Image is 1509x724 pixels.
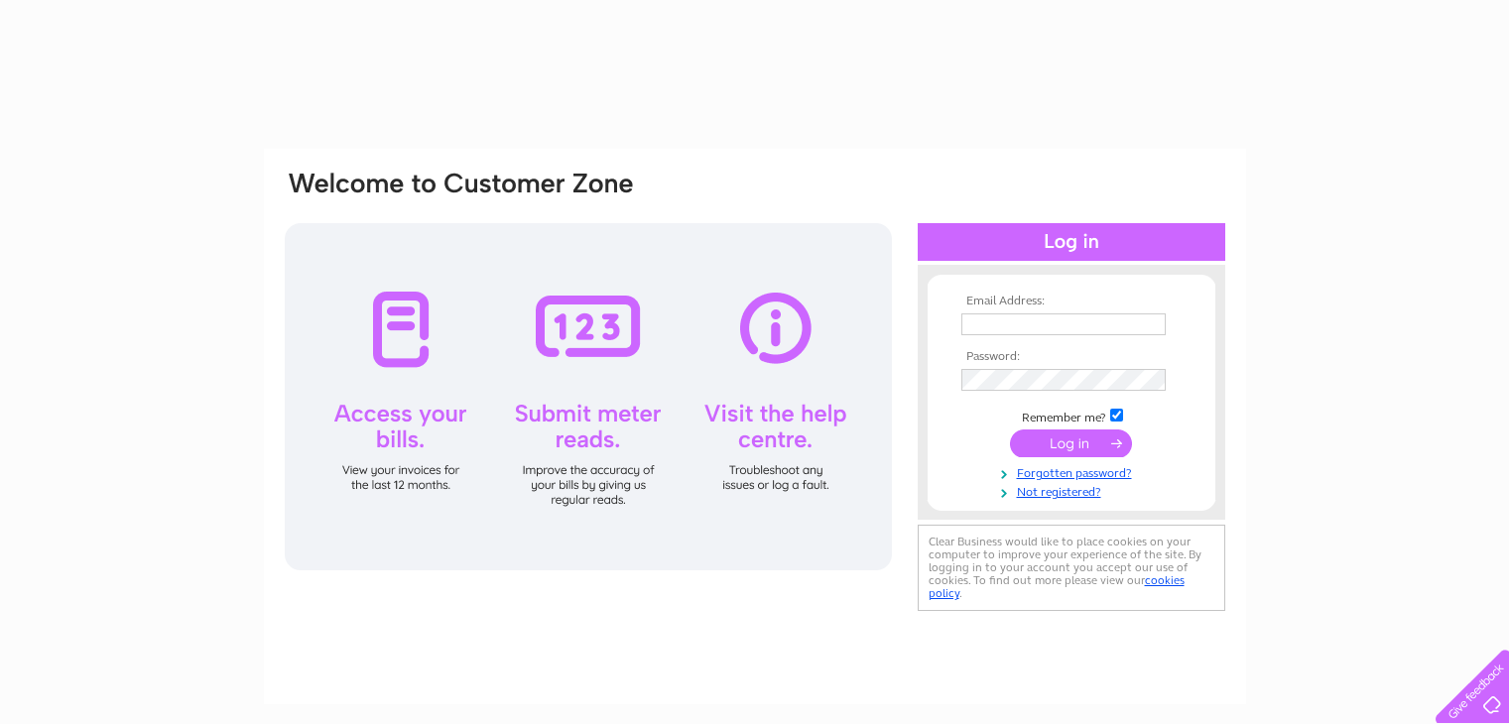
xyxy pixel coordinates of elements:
td: Remember me? [956,406,1187,425]
input: Submit [1010,429,1132,457]
th: Email Address: [956,295,1187,308]
a: Not registered? [961,481,1187,500]
div: Clear Business would like to place cookies on your computer to improve your experience of the sit... [918,525,1225,611]
a: cookies policy [929,573,1185,600]
th: Password: [956,350,1187,364]
a: Forgotten password? [961,462,1187,481]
